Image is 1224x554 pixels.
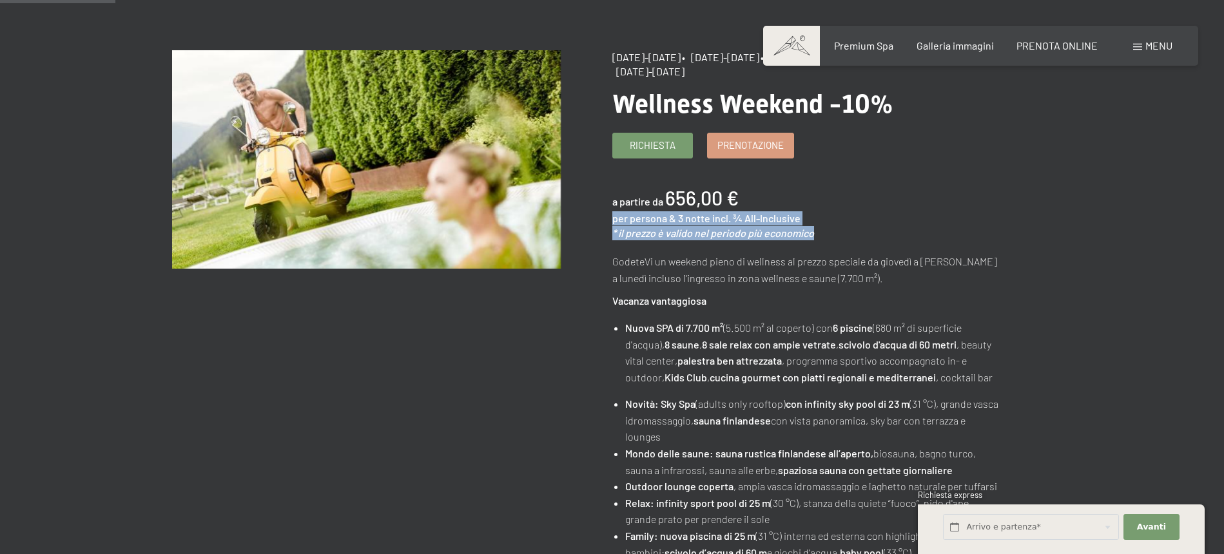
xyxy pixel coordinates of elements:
[708,133,793,158] a: Prenotazione
[665,186,739,209] b: 656,00 €
[625,445,1000,478] li: biosauna, bagno turco, sauna a infrarossi, sauna alle erbe,
[678,212,710,224] span: 3 notte
[612,253,1001,286] p: GodeteVi un weekend pieno di wellness al prezzo speciale da giovedì a [PERSON_NAME] a lunedì incl...
[625,397,695,410] strong: Novità: Sky Spa
[761,51,838,63] span: • [DATE]-[DATE]
[612,195,663,207] span: a partire da
[612,51,681,63] span: [DATE]-[DATE]
[786,397,909,410] strong: con infinity sky pool di 23 m
[612,227,814,239] em: * il prezzo è valido nel periodo più economico
[625,495,1000,528] li: (30 °C), stanza della quiete “fuoco”, nido d'ape, grande prato per prendere il sole
[694,414,771,426] strong: sauna finlandese
[625,480,696,492] strong: Outdoor lounge
[1145,39,1172,52] span: Menu
[712,212,801,224] span: incl. ¾ All-Inclusive
[677,354,782,367] strong: palestra ben attrezzata
[612,89,893,119] span: Wellness Weekend -10%
[834,39,893,52] a: Premium Spa
[630,138,675,152] span: Richiesta
[612,212,676,224] span: per persona &
[625,478,1000,495] li: , ampia vasca idromassaggio e laghetto naturale per tuffarsi
[665,371,707,383] strong: Kids Club
[172,50,561,269] img: Wellness Weekend -10%
[625,447,873,459] strong: Mondo delle saune: sauna rustica finlandese all’aperto,
[918,490,982,500] span: Richiesta express
[1123,514,1179,540] button: Avanti
[665,338,699,350] strong: 8 saune
[625,321,723,334] strong: Nuova SPA di 7.700 m²
[710,371,936,383] strong: cucina gourmet con piatti regionali e mediterranei
[839,338,957,350] strong: scivolo d'acqua di 60 metri
[613,133,692,158] a: Richiesta
[833,321,873,334] strong: 6 piscine
[702,338,836,350] strong: 8 sale relax con ampie vetrate
[612,294,706,307] strong: Vacanza vantaggiosa
[625,530,755,542] strong: Family: nuova piscina di 25 m
[778,464,953,476] strong: spaziosa sauna con gettate giornaliere
[917,39,994,52] a: Galleria immagini
[625,320,1000,385] li: (5.500 m² al coperto) con (680 m² di superficie d'acqua), , , , beauty vital center, , programma ...
[682,51,759,63] span: • [DATE]-[DATE]
[698,480,733,492] strong: coperta
[625,497,770,509] strong: Relax: infinity sport pool di 25 m
[1016,39,1098,52] a: PRENOTA ONLINE
[717,138,784,152] span: Prenotazione
[625,396,1000,445] li: (adults only rooftop) (31 °C), grande vasca idromassaggio, con vista panoramica, sky bar con terr...
[1137,521,1166,533] span: Avanti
